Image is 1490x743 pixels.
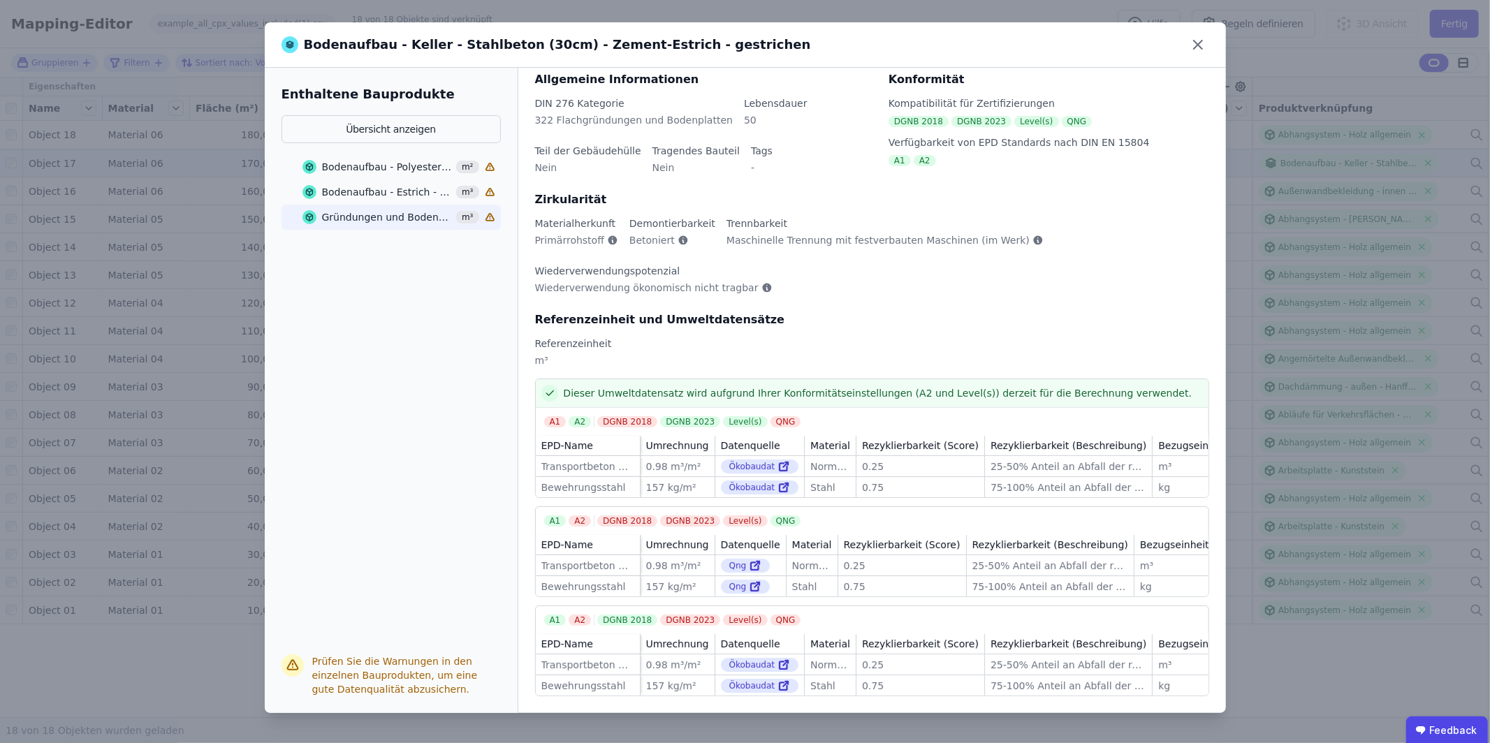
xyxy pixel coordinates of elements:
div: Stahl [810,480,850,494]
div: Bewehrungsstahl [541,480,634,494]
div: Tags [751,144,773,158]
div: Normalbeton [810,658,850,672]
div: 25-50% Anteil an Abfall der recycled wird [972,559,1128,573]
div: Nein [535,161,641,186]
span: Betoniert [629,233,675,247]
div: Transportbeton C30/37 [541,658,634,672]
div: Enthaltene Bauprodukte [282,84,501,104]
div: Bezugseinheit [1158,637,1227,651]
div: Bodenaufbau - Estrich - fließend - Zement [322,185,453,199]
div: Demontierbarkeit [629,216,715,230]
div: 0.25 [862,658,979,672]
div: Ökobaudat [721,480,799,494]
div: QNG [1062,116,1093,127]
div: Konformität [889,71,1209,88]
div: Gründungen und Bodenplatten - Stahlbeton C30/37, 2% [322,210,453,224]
div: Ökobaudat [721,679,799,693]
div: 0.75 [844,580,961,594]
div: Datenquelle [721,439,780,453]
div: - [751,161,773,186]
div: DGNB 2018 [597,615,657,626]
div: A1 [544,416,567,427]
div: Rezyklierbarkeit (Score) [862,439,979,453]
div: 0.75 [862,679,979,693]
div: 157 kg/m² [646,480,709,494]
div: Zirkularität [535,191,1209,208]
div: kg [1158,679,1227,693]
div: Umrechnung [646,538,709,552]
div: m³ [1140,559,1209,573]
div: QNG [770,416,801,427]
div: Bezugseinheit [1140,538,1209,552]
div: DGNB 2023 [660,416,720,427]
div: kg [1140,580,1209,594]
div: DGNB 2018 [597,416,657,427]
div: Kompatibilität für Zertifizierungen [889,96,1209,110]
div: m³ [1158,658,1227,672]
div: QNG [770,615,801,626]
div: kg [1158,480,1227,494]
button: Übersicht anzeigen [282,115,501,143]
div: Level(s) [723,515,767,527]
div: Verfügbarkeit von EPD Standards nach DIN EN 15804 [889,135,1209,149]
div: Bewehrungsstahl [541,580,634,594]
div: DGNB 2018 [597,515,657,527]
div: DGNB 2018 [889,116,949,127]
div: Datenquelle [721,637,780,651]
div: 75-100% Anteil an Abfall der recycled wird [991,480,1146,494]
div: 0.75 [862,480,979,494]
div: Umrechnung [646,439,709,453]
div: 75-100% Anteil an Abfall der recycled wird [972,580,1128,594]
div: A1 [889,155,911,166]
div: Ökobaudat [721,459,799,473]
div: 0.98 m³/m² [646,559,709,573]
span: m³ [456,186,479,198]
div: Tragendes Bauteil [652,144,740,158]
div: DIN 276 Kategorie [535,96,733,110]
div: Normalbeton [792,559,832,573]
div: Referenzeinheit und Umweltdatensätze [535,311,1209,328]
div: Bodenaufbau - Keller - Stahlbeton (30cm) - Zement-Estrich - gestrichen [282,35,811,54]
div: Transportbeton C30/37 [541,559,634,573]
div: DGNB 2023 [951,116,1011,127]
div: Trennbarkeit [726,216,1044,230]
div: A2 [914,155,936,166]
div: Bezugseinheit [1158,439,1227,453]
div: Rezyklierbarkeit (Beschreibung) [991,439,1146,453]
div: Wiederverwendungspotenzial [535,264,773,278]
div: A2 [569,416,591,427]
div: Rezyklierbarkeit (Beschreibung) [991,637,1146,651]
div: 50 [744,113,808,138]
div: 75-100% Anteil an Abfall der recycled wird [991,679,1146,693]
div: Bodenaufbau - Polyesterbeschichtung - 0,02cm [322,160,453,174]
div: Qng [721,559,770,573]
div: Qng [721,580,770,594]
div: 0.98 m³/m² [646,658,709,672]
div: m³ [1158,459,1227,473]
div: DGNB 2023 [660,515,720,527]
div: Bewehrungsstahl [541,679,634,693]
div: Materialherkunft [535,216,618,230]
div: 157 kg/m² [646,679,709,693]
div: Lebensdauer [744,96,808,110]
div: 157 kg/m² [646,580,709,594]
div: Normalbeton [810,459,850,473]
div: EPD-Name [541,439,593,453]
div: Datenquelle [721,538,780,552]
div: Level(s) [723,615,767,626]
div: EPD-Name [541,538,593,552]
div: 0.25 [862,459,979,473]
div: Material [810,637,850,651]
div: 0.98 m³/m² [646,459,709,473]
div: Level(s) [1014,116,1058,127]
span: m³ [456,211,479,223]
div: A1 [544,615,567,626]
div: 0.25 [844,559,961,573]
div: Level(s) [723,416,767,427]
div: Rezyklierbarkeit (Score) [862,637,979,651]
div: Material [792,538,832,552]
div: 25-50% Anteil an Abfall der recycled wird [991,658,1146,672]
div: A2 [569,515,591,527]
span: Primärrohstoff [535,233,604,247]
div: Rezyklierbarkeit (Score) [844,538,961,552]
